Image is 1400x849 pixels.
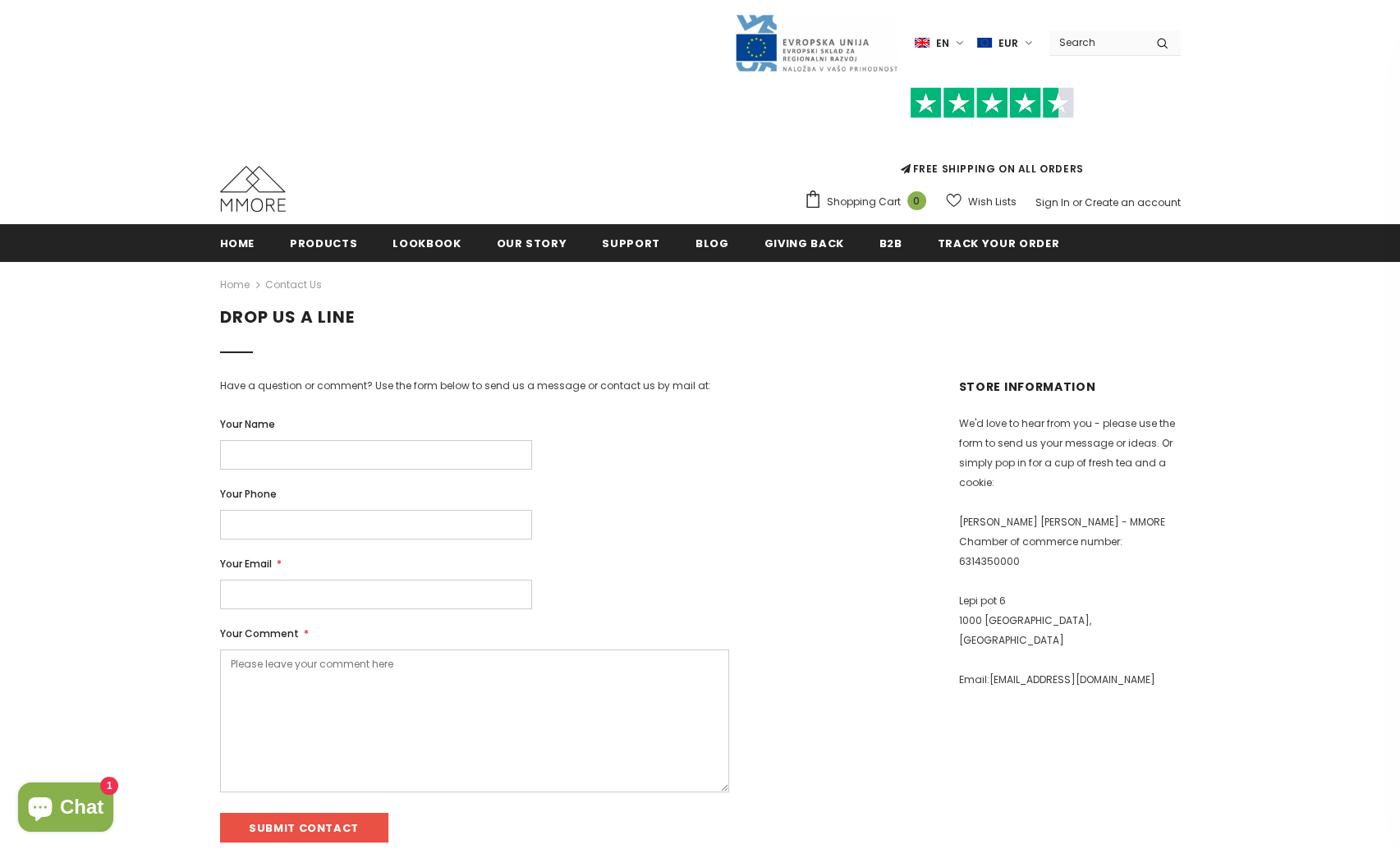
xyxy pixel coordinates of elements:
[220,487,277,501] span: Your Phone
[804,118,1181,161] iframe: Customer reviews powered by Trustpilot
[959,591,1181,650] p: Lepi pot 6 1000 [GEOGRAPHIC_DATA], [GEOGRAPHIC_DATA]
[290,236,357,251] span: Products
[220,224,255,261] a: Home
[910,87,1074,119] img: Trust Pilot Stars
[1085,195,1181,209] a: Create an account
[220,378,770,394] div: Have a question or comment? Use the form below to send us a message or contact us by mail at:
[734,35,898,49] a: Javni Razpis
[734,13,898,73] img: Javni Razpis
[220,275,250,295] a: Home
[959,378,1181,690] div: [PERSON_NAME] [PERSON_NAME] - MMORE
[879,224,902,261] a: B2B
[220,557,272,571] span: Your Email
[998,35,1018,52] span: EUR
[220,307,1181,328] h1: DROP US A LINE
[695,224,729,261] a: Blog
[959,670,1181,690] p: Email:
[804,190,934,214] a: Shopping Cart 0
[989,672,1155,686] a: [EMAIL_ADDRESS][DOMAIN_NAME]
[936,35,949,52] span: en
[915,36,930,50] img: i-lang-1.png
[695,236,729,251] span: Blog
[959,378,1181,396] h4: Store Information
[392,236,461,251] span: Lookbook
[764,224,844,261] a: Giving back
[938,224,1059,261] a: Track your order
[220,813,388,842] input: Submit Contact
[220,417,275,431] span: Your Name
[968,194,1017,210] span: Wish Lists
[959,414,1181,493] p: We'd love to hear from you - please use the form to send us your message or ideas. Or simply pop ...
[827,194,901,210] span: Shopping Cart
[220,626,299,640] span: Your Comment
[804,94,1181,176] span: FREE SHIPPING ON ALL ORDERS
[497,236,567,251] span: Our Story
[220,236,255,251] span: Home
[220,166,286,212] img: MMORE Cases
[1049,30,1144,54] input: Search Site
[602,224,660,261] a: support
[1072,195,1082,209] span: or
[392,224,461,261] a: Lookbook
[938,236,1059,251] span: Track your order
[907,191,926,210] span: 0
[1035,195,1070,209] a: Sign In
[879,236,902,251] span: B2B
[290,224,357,261] a: Products
[946,187,1017,216] a: Wish Lists
[13,782,118,836] inbox-online-store-chat: Shopify online store chat
[764,236,844,251] span: Giving back
[602,236,660,251] span: support
[959,532,1181,571] p: Chamber of commerce number: 6314350000
[265,275,322,295] span: Contact us
[497,224,567,261] a: Our Story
